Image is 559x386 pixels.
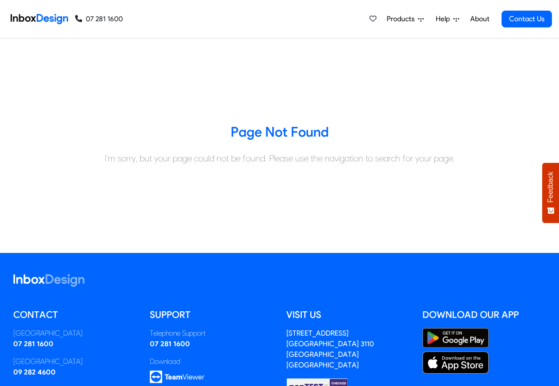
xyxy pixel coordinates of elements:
[7,123,552,141] h3: Page Not Found
[150,308,273,321] h5: Support
[542,163,559,223] button: Feedback - Show survey
[150,328,273,339] div: Telephone Support
[432,10,463,28] a: Help
[75,14,123,24] a: 07 281 1600
[7,152,552,165] div: I'm sorry, but your page could not be found. Please use the navigation to search for your page.
[150,371,205,383] img: logo_teamviewer.svg
[422,308,546,321] h5: Download our App
[436,14,453,24] span: Help
[286,329,374,369] address: [STREET_ADDRESS] [GEOGRAPHIC_DATA] 3110 [GEOGRAPHIC_DATA] [GEOGRAPHIC_DATA]
[468,10,492,28] a: About
[422,352,489,374] img: Apple App Store
[502,11,552,27] a: Contact Us
[547,172,555,203] span: Feedback
[422,328,489,348] img: Google Play Store
[13,340,53,348] a: 07 281 1600
[286,308,410,321] h5: Visit us
[286,329,374,369] a: [STREET_ADDRESS][GEOGRAPHIC_DATA] 3110[GEOGRAPHIC_DATA][GEOGRAPHIC_DATA]
[150,356,273,367] div: Download
[13,356,137,367] div: [GEOGRAPHIC_DATA]
[387,14,418,24] span: Products
[13,274,84,287] img: logo_inboxdesign_white.svg
[13,328,137,339] div: [GEOGRAPHIC_DATA]
[13,308,137,321] h5: Contact
[13,368,56,376] a: 09 282 4600
[383,10,427,28] a: Products
[150,340,190,348] a: 07 281 1600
